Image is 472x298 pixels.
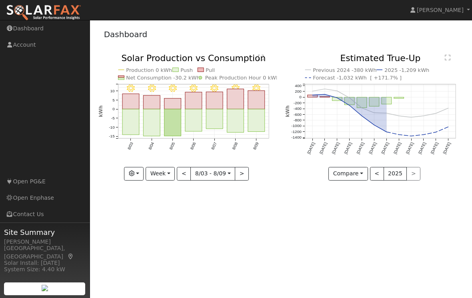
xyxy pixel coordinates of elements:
text: [DATE] [306,141,316,155]
text: kWh [285,105,290,117]
text: Forecast -1,032 kWh [ +171.7% ] [313,75,402,81]
button: 8/03 - 8/09 [190,167,235,181]
rect: onclick="" [164,98,181,109]
text: 8/03 [126,141,134,151]
text: 0 [299,95,302,99]
text: [DATE] [368,141,377,155]
text: Push [180,67,193,73]
text: [DATE] [319,141,328,155]
text: -400 [294,107,302,111]
div: [PERSON_NAME] [4,238,86,246]
text: [DATE] [405,141,414,155]
text: 8/04 [148,141,155,151]
text: -200 [294,101,302,105]
text: 2025 -1,209 kWh [384,67,429,73]
circle: onclick="" [398,134,400,135]
text: Previous 2024 -380 kWh [313,67,376,73]
rect: onclick="" [227,89,244,109]
circle: onclick="" [361,107,363,109]
circle: onclick="" [435,113,437,114]
a: Dashboard [104,30,148,39]
i: 8/09 - Clear [252,85,260,93]
circle: onclick="" [374,112,375,114]
circle: onclick="" [386,131,388,133]
circle: onclick="" [324,88,326,90]
text:  [445,54,451,61]
img: retrieve [42,285,48,291]
text: Peak Production Hour 0 kWh [205,75,280,81]
text: 200 [295,89,302,93]
i: 8/08 - Clear [232,85,239,93]
circle: onclick="" [349,105,350,106]
text: [DATE] [380,141,390,155]
circle: onclick="" [312,90,313,92]
div: Solar Install: [DATE] [4,259,86,267]
text: Net Consumption -30.2 kWh [126,75,200,81]
rect: onclick="" [185,92,202,109]
circle: onclick="" [410,117,412,118]
a: Map [67,253,74,260]
text: 400 [295,83,302,88]
rect: onclick="" [332,97,342,101]
i: 8/05 - Clear [169,85,176,93]
text: [DATE] [442,141,452,155]
text: Solar Production vs Consumption [121,53,266,63]
circle: onclick="" [361,115,363,117]
circle: onclick="" [423,134,424,135]
text: Estimated True-Up [340,53,421,63]
i: 8/07 - Clear [210,85,218,93]
rect: onclick="" [308,95,318,97]
rect: onclick="" [357,97,367,108]
button: > [235,167,249,181]
rect: onclick="" [345,97,355,105]
rect: onclick="" [394,97,404,99]
text: 0 [112,107,115,111]
text: 5 [112,98,115,102]
rect: onclick="" [122,109,139,135]
rect: onclick="" [248,109,265,131]
circle: onclick="" [336,97,338,99]
rect: onclick="" [143,109,160,136]
circle: onclick="" [435,131,437,133]
text: 8/05 [168,141,176,151]
text: -1200 [291,129,302,134]
text: 10 [110,89,115,93]
span: Site Summary [4,227,86,238]
text: -15 [109,134,115,139]
text: kWh [98,105,103,117]
text: -5 [111,116,114,120]
text: -600 [294,112,302,117]
circle: onclick="" [448,126,449,128]
circle: onclick="" [386,113,388,114]
text: [DATE] [418,141,427,155]
rect: onclick="" [382,97,392,104]
rect: onclick="" [320,97,330,97]
circle: onclick="" [448,107,449,109]
button: 2025 [384,167,407,181]
text: [DATE] [344,141,353,155]
button: Week [146,167,175,181]
rect: onclick="" [122,94,139,109]
text: [DATE] [331,141,340,155]
circle: onclick="" [398,115,400,117]
span: [PERSON_NAME] [417,7,464,13]
rect: onclick="" [185,109,202,131]
text: [DATE] [393,141,402,155]
text: [DATE] [356,141,365,155]
text: 8/08 [231,141,238,151]
rect: onclick="" [369,97,379,107]
rect: onclick="" [206,92,223,109]
circle: onclick="" [349,97,350,99]
i: 8/04 - Clear [148,85,155,93]
i: 8/06 - Clear [190,85,197,93]
rect: onclick="" [143,95,160,109]
rect: onclick="" [248,91,265,109]
text: 8/07 [210,141,218,151]
text: -1000 [291,124,302,128]
text: 8/09 [252,141,259,151]
circle: onclick="" [374,124,375,126]
button: < [370,167,384,181]
text: Pull [206,67,215,73]
button: < [177,167,191,181]
circle: onclick="" [336,90,338,92]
